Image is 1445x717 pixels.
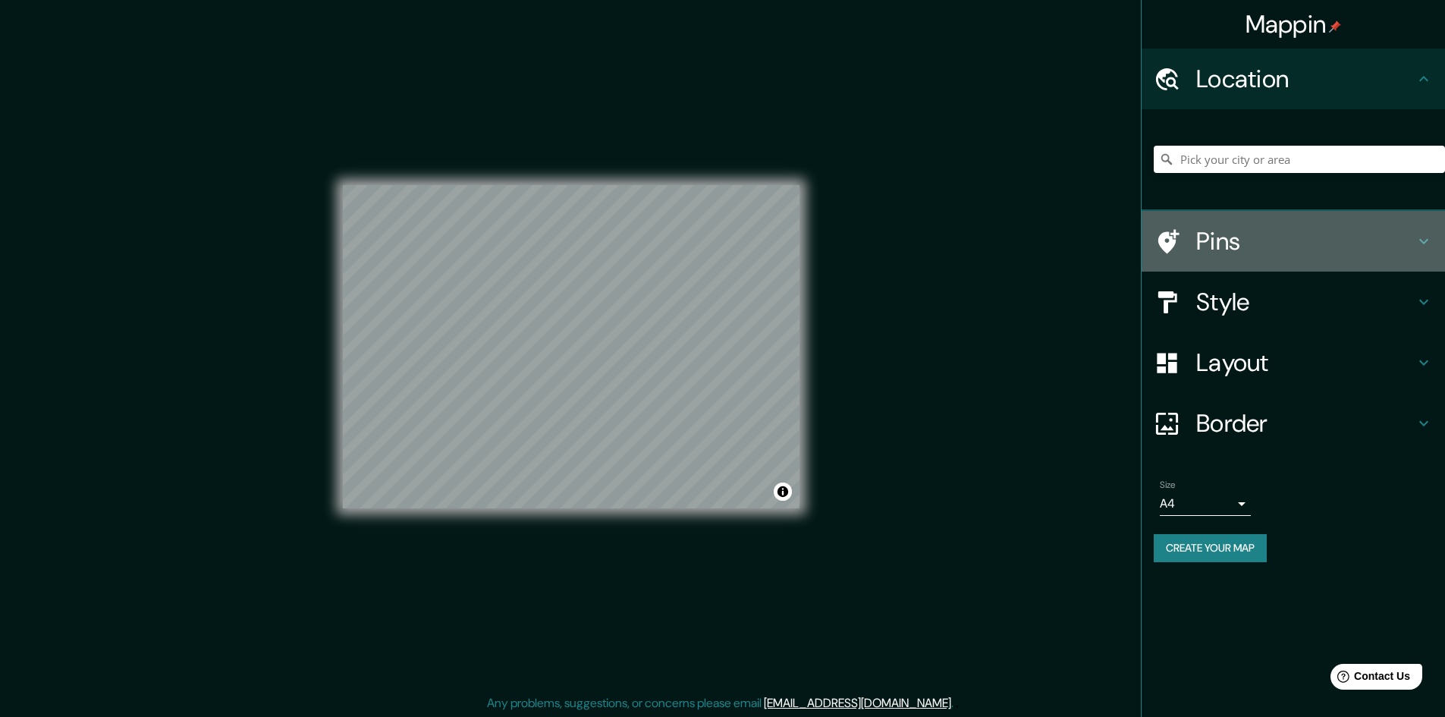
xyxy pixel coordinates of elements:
[1142,211,1445,272] div: Pins
[956,694,959,712] div: .
[953,694,956,712] div: .
[1142,332,1445,393] div: Layout
[487,694,953,712] p: Any problems, suggestions, or concerns please email .
[1154,534,1267,562] button: Create your map
[1310,658,1428,700] iframe: Help widget launcher
[1196,226,1415,256] h4: Pins
[1246,9,1342,39] h4: Mappin
[1160,479,1176,492] label: Size
[343,185,799,508] canvas: Map
[1154,146,1445,173] input: Pick your city or area
[1196,347,1415,378] h4: Layout
[1142,272,1445,332] div: Style
[1196,408,1415,439] h4: Border
[1142,393,1445,454] div: Border
[774,483,792,501] button: Toggle attribution
[1142,49,1445,109] div: Location
[1196,64,1415,94] h4: Location
[1329,20,1341,33] img: pin-icon.png
[1160,492,1251,516] div: A4
[1196,287,1415,317] h4: Style
[764,695,951,711] a: [EMAIL_ADDRESS][DOMAIN_NAME]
